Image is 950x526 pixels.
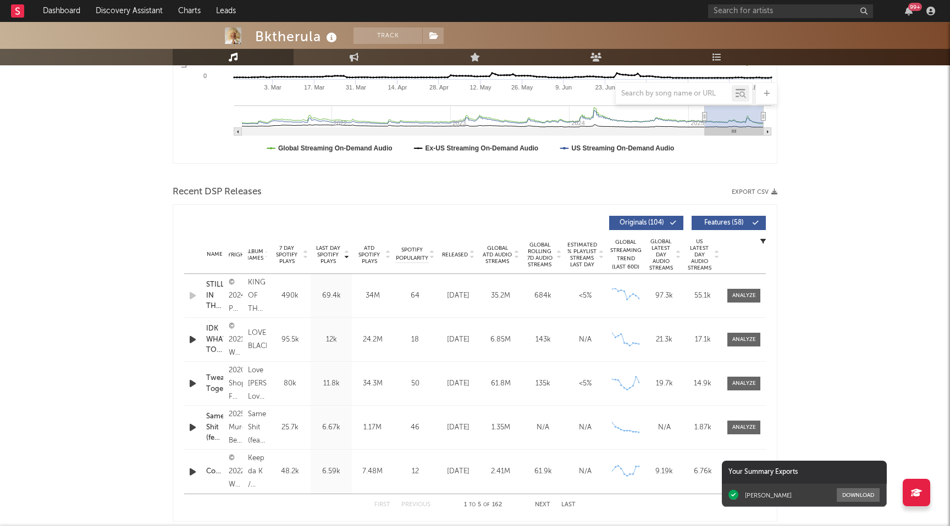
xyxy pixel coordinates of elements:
div: 99 + [908,3,922,11]
button: Export CSV [732,189,777,195]
div: 6.76k [686,466,719,477]
text: Ex-US Streaming On-Demand Audio [426,144,539,152]
div: © 2022 Warner Records Inc. [229,452,242,491]
text: US Streaming On-Demand Audio [571,144,674,152]
div: 2.41M [482,466,519,477]
div: Bktherula [255,27,340,46]
button: Download [837,488,880,502]
div: © 2024 PH Recordings, LLC., Under exclusive license to Loma Vista Recordings. Distributed by Conc... [229,276,242,316]
div: 135k [524,378,561,389]
span: to [469,502,476,507]
div: N/A [648,422,681,433]
div: 55.1k [686,290,719,301]
a: STILL IN THE PAINT (with LAZER DIM 700 & Bktherula) [206,279,223,312]
span: ATD Spotify Plays [355,245,384,265]
div: 6.59k [313,466,349,477]
div: 19.7k [648,378,681,389]
span: Global Latest Day Audio Streams [648,238,674,271]
input: Search for artists [708,4,873,18]
div: 1.35M [482,422,519,433]
div: 25.7k [272,422,308,433]
div: 95.5k [272,334,308,345]
span: Copyright [216,251,248,258]
button: 99+ [905,7,913,15]
div: 14.9k [686,378,719,389]
div: 18 [396,334,434,345]
div: <5% [567,290,604,301]
input: Search by song name or URL [616,89,732,98]
div: [PERSON_NAME] [745,491,792,499]
a: Tweakin' Together [206,373,223,394]
div: LOVE BLACK [248,327,267,353]
div: 684k [524,290,561,301]
div: 35.2M [482,290,519,301]
div: 80k [272,378,308,389]
div: 34M [355,290,390,301]
span: Last Day Spotify Plays [313,245,343,265]
div: © 2021 Warner Records Inc. [229,320,242,360]
span: of [483,502,490,507]
div: KING OF THE MISCHIEVOUS SOUTH, STILL IN THE PAINT (with LAZER DIM 700 & Bktherula) [248,276,267,316]
span: Recent DSP Releases [173,186,262,199]
div: [DATE] [440,378,477,389]
button: Next [535,502,550,508]
div: Your Summary Exports [722,461,887,484]
a: Coupe [206,466,223,477]
div: 1 5 162 [452,499,513,512]
div: Love [PERSON_NAME], Love Nirvana (Acoustic), Tweakin' Together [248,364,267,404]
div: 48.2k [272,466,308,477]
button: Originals(104) [609,216,683,230]
div: 143k [524,334,561,345]
div: [DATE] [440,290,477,301]
div: 69.4k [313,290,349,301]
div: 34.3M [355,378,390,389]
div: 21.3k [648,334,681,345]
span: 7 Day Spotify Plays [272,245,301,265]
div: 1.17M [355,422,390,433]
div: 61.8M [482,378,519,389]
div: 12k [313,334,349,345]
a: IDK WHAT TO TELL YOU [206,323,223,356]
div: 2020 Shop FMM LLC [229,364,242,404]
button: Previous [401,502,430,508]
div: 11.8k [313,378,349,389]
span: Global Rolling 7D Audio Streams [524,242,555,268]
div: 7.48M [355,466,390,477]
div: 2025 Murda Beatz Recordings [229,408,242,447]
text: Global Streaming On-Demand Audio [278,144,393,152]
div: 12 [396,466,434,477]
span: Global ATD Audio Streams [482,245,512,265]
span: Features ( 58 ) [699,220,749,226]
span: Album Names [245,248,263,261]
div: 61.9k [524,466,561,477]
div: 6.67k [313,422,349,433]
div: 46 [396,422,434,433]
div: 6.85M [482,334,519,345]
div: N/A [567,334,604,345]
div: N/A [524,422,561,433]
div: N/A [567,422,604,433]
a: Same Shit (feat. dj gummy bear) [206,411,223,444]
div: Same Shit (feat. dj gummy bear) [248,408,267,447]
div: 24.2M [355,334,390,345]
div: 17.1k [686,334,719,345]
div: Global Streaming Trend (Last 60D) [609,238,642,271]
div: [DATE] [440,466,477,477]
div: Name [206,250,223,259]
text: 0 [203,72,207,79]
div: [DATE] [440,334,477,345]
button: Track [354,27,422,44]
div: 64 [396,290,434,301]
div: 50 [396,378,434,389]
div: N/A [567,466,604,477]
div: Keep da K / Coupe [248,452,267,491]
div: [DATE] [440,422,477,433]
span: Spotify Popularity [396,246,428,262]
button: Features(58) [692,216,766,230]
span: Released [442,251,468,258]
